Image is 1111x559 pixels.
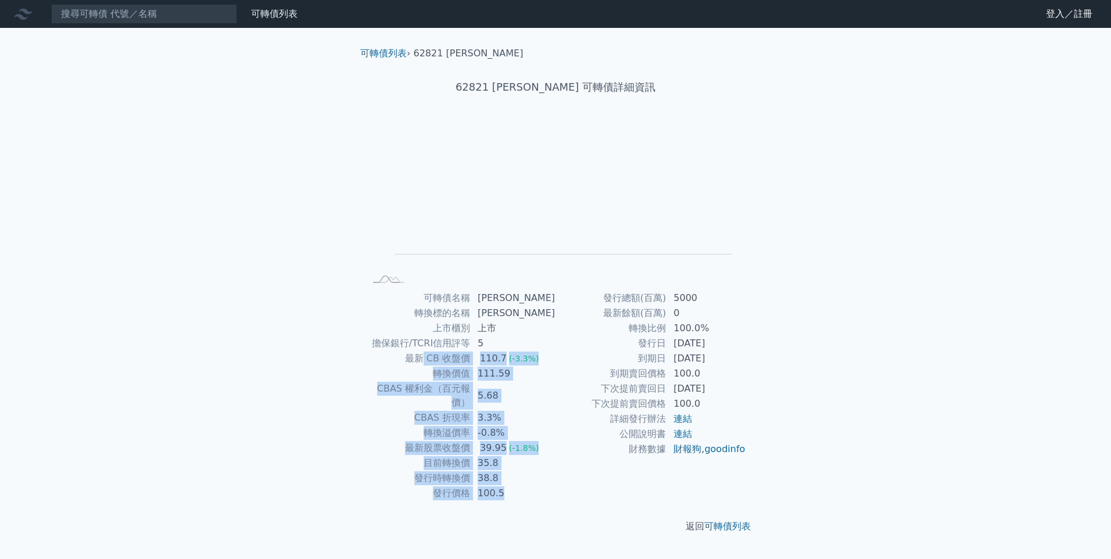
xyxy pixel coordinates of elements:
[1053,503,1111,559] iframe: Chat Widget
[351,79,760,95] h1: 62821 [PERSON_NAME] 可轉債詳細資訊
[365,351,471,366] td: 最新 CB 收盤價
[478,352,509,365] div: 110.7
[666,336,746,351] td: [DATE]
[673,428,692,439] a: 連結
[365,440,471,456] td: 最新股票收盤價
[673,443,701,454] a: 財報狗
[666,306,746,321] td: 0
[509,354,539,363] span: (-3.3%)
[555,306,666,321] td: 最新餘額(百萬)
[251,8,298,19] a: 可轉債列表
[471,306,555,321] td: [PERSON_NAME]
[673,413,692,424] a: 連結
[555,411,666,427] td: 詳細發行辦法
[471,486,555,501] td: 100.5
[471,471,555,486] td: 38.8
[555,321,666,336] td: 轉換比例
[384,132,733,271] g: Chart
[555,427,666,442] td: 公開說明書
[666,396,746,411] td: 100.0
[555,291,666,306] td: 發行總額(百萬)
[509,443,539,453] span: (-1.8%)
[555,351,666,366] td: 到期日
[666,351,746,366] td: [DATE]
[666,321,746,336] td: 100.0%
[471,456,555,471] td: 35.8
[555,381,666,396] td: 下次提前賣回日
[666,442,746,457] td: ,
[666,381,746,396] td: [DATE]
[360,46,410,60] li: ›
[471,410,555,425] td: 3.3%
[365,381,471,410] td: CBAS 權利金（百元報價）
[704,521,751,532] a: 可轉債列表
[1037,5,1102,23] a: 登入／註冊
[555,396,666,411] td: 下次提前賣回價格
[351,519,760,533] p: 返回
[365,410,471,425] td: CBAS 折現率
[365,366,471,381] td: 轉換價值
[704,443,745,454] a: goodinfo
[365,306,471,321] td: 轉換標的名稱
[365,336,471,351] td: 擔保銀行/TCRI信用評等
[51,4,237,24] input: 搜尋可轉債 代號／名稱
[365,321,471,336] td: 上市櫃別
[555,442,666,457] td: 財務數據
[471,321,555,336] td: 上市
[1053,503,1111,559] div: 聊天小工具
[555,366,666,381] td: 到期賣回價格
[365,291,471,306] td: 可轉債名稱
[478,441,509,455] div: 39.95
[414,46,524,60] li: 62821 [PERSON_NAME]
[666,291,746,306] td: 5000
[365,471,471,486] td: 發行時轉換價
[471,366,555,381] td: 111.59
[471,291,555,306] td: [PERSON_NAME]
[471,336,555,351] td: 5
[365,486,471,501] td: 發行價格
[365,425,471,440] td: 轉換溢價率
[365,456,471,471] td: 目前轉換價
[555,336,666,351] td: 發行日
[360,48,407,59] a: 可轉債列表
[666,366,746,381] td: 100.0
[471,425,555,440] td: -0.8%
[471,381,555,410] td: 5.68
